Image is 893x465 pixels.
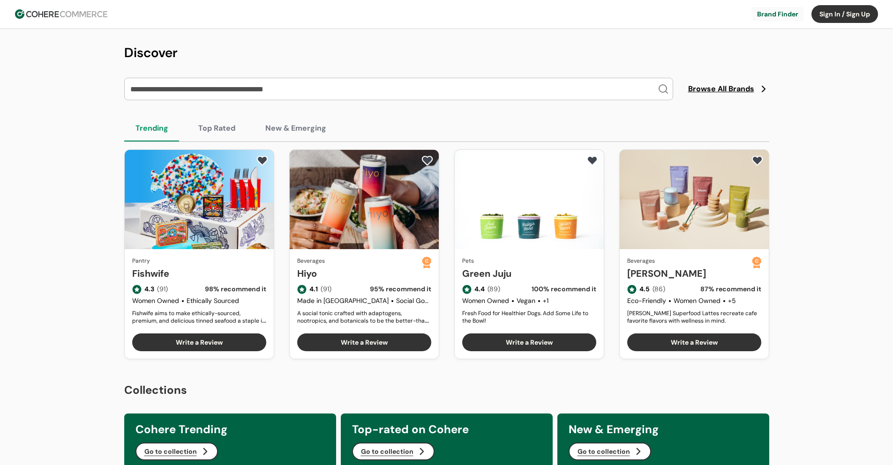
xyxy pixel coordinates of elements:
button: Top Rated [187,115,247,141]
h3: New & Emerging [569,421,758,438]
a: Green Juju [462,266,596,280]
h3: Top-rated on Cohere [352,421,541,438]
button: add to favorite [585,154,600,168]
a: [PERSON_NAME] [627,266,752,280]
button: Go to collection [569,443,651,460]
span: Browse All Brands [688,83,754,95]
a: Browse All Brands [688,83,769,95]
a: Hiyo [297,266,422,280]
button: add to favorite [255,154,270,168]
button: Write a Review [297,333,431,351]
button: add to favorite [420,154,435,168]
button: Go to collection [135,443,218,460]
span: Discover [124,44,178,61]
button: Write a Review [462,333,596,351]
img: Cohere Logo [15,9,107,19]
h3: Cohere Trending [135,421,325,438]
button: Trending [124,115,180,141]
button: Go to collection [352,443,435,460]
button: Write a Review [132,333,266,351]
a: Fishwife [132,266,266,280]
button: add to favorite [750,154,765,168]
button: Write a Review [627,333,761,351]
h2: Collections [124,382,769,399]
button: New & Emerging [254,115,338,141]
button: Sign In / Sign Up [811,5,878,23]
